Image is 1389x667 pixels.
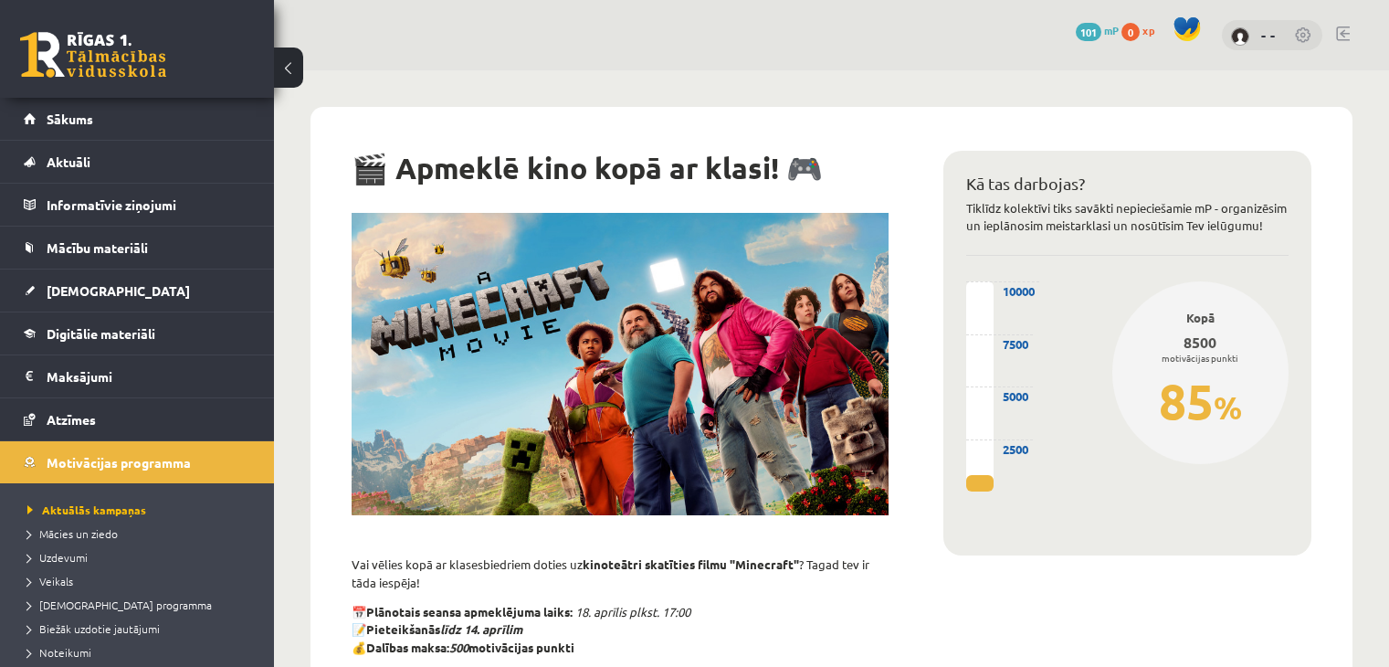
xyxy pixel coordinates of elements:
[27,525,256,542] a: Mācies un ziedo
[27,574,73,588] span: Veikals
[366,604,573,619] strong: Plānotais seansa apmeklējuma laiks:
[1140,351,1261,365] div: motivācijas punkti
[366,640,574,655] strong: Dalības maksa: motivācijas punkti
[47,111,93,127] span: Sākums
[1140,365,1261,438] div: 85
[20,32,166,78] a: Rīgas 1. Tālmācības vidusskola
[27,621,160,636] span: Biežāk uzdotie jautājumi
[27,644,256,661] a: Noteikumi
[352,603,889,657] p: 📅 📝 💰
[24,184,251,226] a: Informatīvie ziņojumi
[352,556,889,592] p: Vai vēlies kopā ar klasesbiedriem doties uz ? Tagad tev ir tāda iespēja!
[1231,27,1249,46] img: - -
[1140,332,1261,354] div: 8500
[966,386,1033,406] div: 5000
[583,556,799,572] strong: kinoteātri skatīties filmu "Minecraft"
[47,454,191,471] span: Motivācijas programma
[352,151,889,185] h1: 🎬 Apmeklē kino kopā ar klasi! 🎮
[47,154,90,170] span: Aktuāli
[966,199,1289,236] p: Tiklīdz kolektīvi tiks savākti nepieciešamie mP - organizēsim un ieplānosim meistarklasi un nosūt...
[1121,23,1140,41] span: 0
[27,503,146,517] span: Aktuālās kampaņas
[27,597,256,613] a: [DEMOGRAPHIC_DATA] programma
[1140,309,1261,327] div: Kopā
[47,184,251,226] legend: Informatīvie ziņojumi
[24,141,251,183] a: Aktuāli
[27,549,256,566] a: Uzdevumi
[24,227,251,269] a: Mācību materiāli
[966,174,1289,194] h2: Kā tas darbojas?
[366,621,522,637] strong: Pieteikšanās
[1214,387,1242,427] span: %
[1121,23,1163,37] a: 0 xp
[966,281,1039,301] div: 10000
[47,355,251,397] legend: Maksājumi
[24,98,251,140] a: Sākums
[24,441,251,483] a: Motivācijas programma
[449,640,468,655] em: 500
[27,598,212,612] span: [DEMOGRAPHIC_DATA] programma
[27,502,256,518] a: Aktuālās kampaņas
[27,645,91,660] span: Noteikumi
[1076,23,1119,37] a: 101 mP
[24,270,251,312] a: [DEMOGRAPHIC_DATA]
[1104,23,1119,37] span: mP
[27,573,256,589] a: Veikals
[1142,23,1154,37] span: xp
[27,526,118,541] span: Mācies un ziedo
[24,355,251,397] a: Maksājumi
[47,239,148,256] span: Mācību materiāli
[1261,26,1276,44] a: - -
[1076,23,1101,41] span: 101
[27,620,256,637] a: Biežāk uzdotie jautājumi
[575,604,690,619] em: 18. aprīlis plkst. 17:00
[27,550,88,565] span: Uzdevumi
[24,398,251,440] a: Atzīmes
[352,213,889,515] img: p28215037_v_h8_ab.jpg
[47,282,190,299] span: [DEMOGRAPHIC_DATA]
[47,325,155,342] span: Digitālie materiāli
[47,411,96,428] span: Atzīmes
[966,439,1033,459] div: 2500
[24,312,251,355] a: Digitālie materiāli
[440,621,522,637] em: līdz 14. aprīlim
[966,334,1033,354] div: 7500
